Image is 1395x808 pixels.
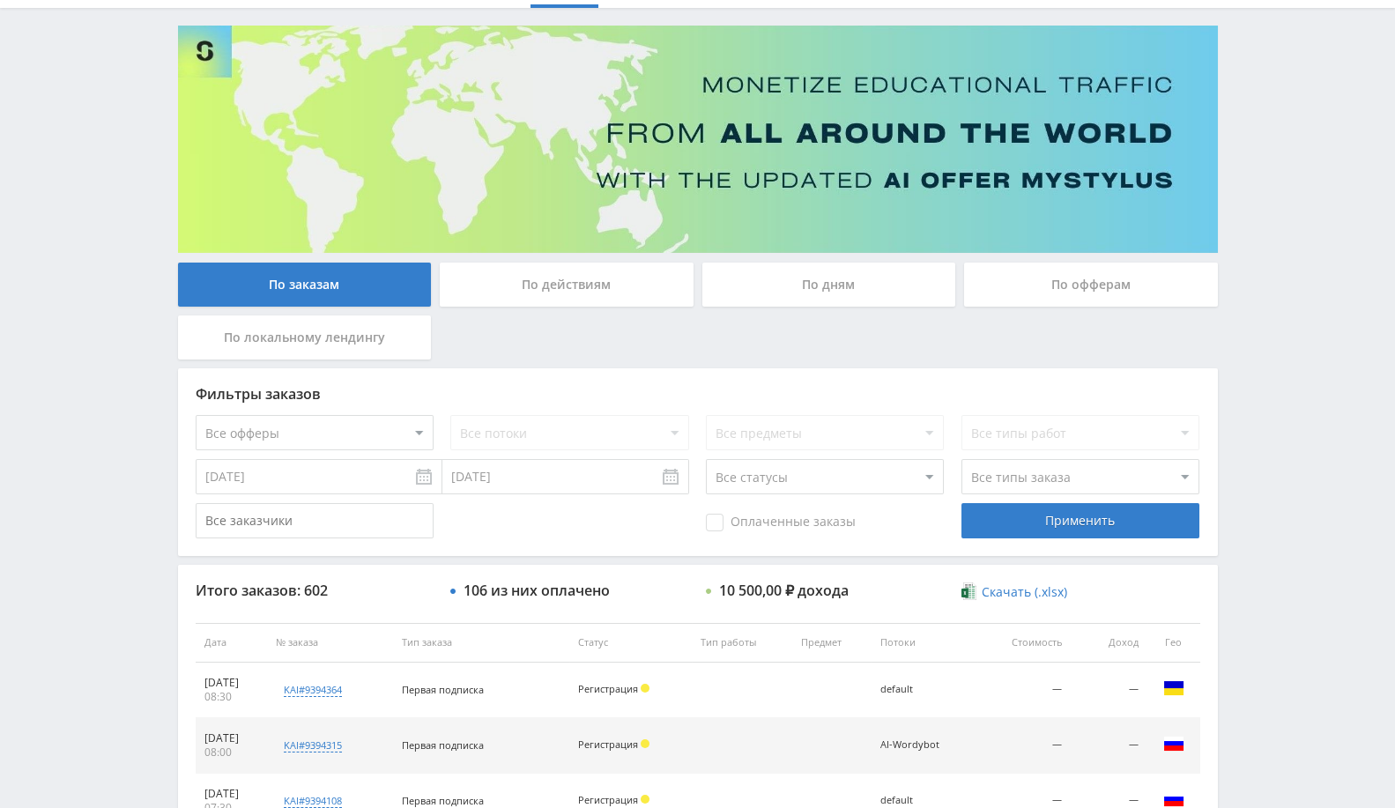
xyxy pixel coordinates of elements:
th: Гео [1147,623,1200,663]
div: Применить [961,503,1199,538]
img: Banner [178,26,1218,253]
div: default [880,684,960,695]
span: Первая подписка [402,738,484,752]
div: По действиям [440,263,694,307]
span: Скачать (.xlsx) [982,585,1067,599]
a: Скачать (.xlsx) [961,583,1067,601]
div: AI-Wordybot [880,739,960,751]
div: Фильтры заказов [196,386,1200,402]
img: xlsx [961,582,976,600]
th: Стоимость [977,623,1071,663]
div: kai#9394315 [284,738,342,752]
img: rus.png [1163,733,1184,754]
img: ukr.png [1163,678,1184,699]
th: Дата [196,623,267,663]
th: Потоки [872,623,977,663]
span: Первая подписка [402,683,484,696]
th: Доход [1071,623,1147,663]
div: По офферам [964,263,1218,307]
div: 08:30 [204,690,258,704]
span: Холд [641,795,649,804]
div: [DATE] [204,731,258,745]
div: kai#9394108 [284,794,342,808]
span: Первая подписка [402,794,484,807]
div: По заказам [178,263,432,307]
div: Итого заказов: 602 [196,582,434,598]
td: — [1071,718,1147,774]
div: 106 из них оплачено [464,582,610,598]
div: 10 500,00 ₽ дохода [719,582,849,598]
span: Оплаченные заказы [706,514,856,531]
th: Тип заказа [393,623,569,663]
td: — [977,718,1071,774]
div: По дням [702,263,956,307]
div: [DATE] [204,676,258,690]
th: Тип работы [692,623,792,663]
td: — [1071,663,1147,718]
span: Холд [641,684,649,693]
span: Регистрация [578,793,638,806]
th: Предмет [792,623,872,663]
div: kai#9394364 [284,683,342,697]
div: 08:00 [204,745,258,760]
td: — [977,663,1071,718]
span: Холд [641,739,649,748]
input: Все заказчики [196,503,434,538]
th: Статус [569,623,692,663]
div: [DATE] [204,787,258,801]
th: № заказа [267,623,393,663]
div: default [880,795,960,806]
span: Регистрация [578,682,638,695]
span: Регистрация [578,738,638,751]
div: По локальному лендингу [178,315,432,360]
